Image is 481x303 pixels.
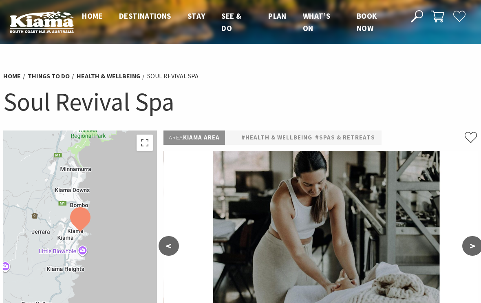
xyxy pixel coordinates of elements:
a: Home [3,72,21,80]
span: Destinations [119,11,171,21]
a: #Health & Wellbeing [241,133,312,143]
button: Toggle fullscreen view [137,135,153,151]
span: Stay [188,11,205,21]
img: Kiama Logo [10,11,74,33]
a: #Spas & Retreats [315,133,375,143]
nav: Main Menu [74,10,401,35]
h1: Soul Revival Spa [3,86,478,118]
span: Book now [357,11,377,33]
span: Home [82,11,103,21]
span: Area [169,133,183,141]
button: < [159,236,179,256]
p: Kiama Area [163,130,225,145]
span: Plan [268,11,287,21]
span: See & Do [221,11,241,33]
li: Soul Revival Spa [147,71,199,81]
a: Health & Wellbeing [77,72,140,80]
span: What’s On [303,11,330,33]
a: Things To Do [28,72,70,80]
